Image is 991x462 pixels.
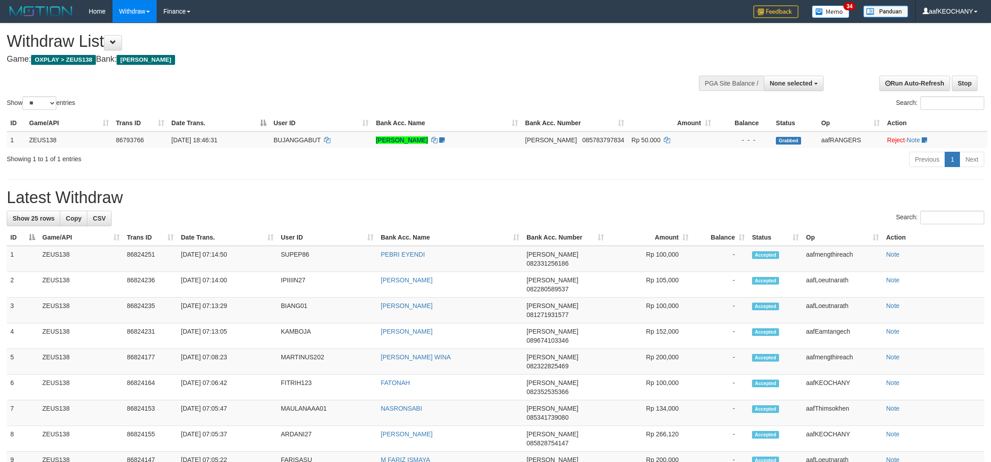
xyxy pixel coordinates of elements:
th: Trans ID: activate to sort column ascending [123,229,177,246]
td: - [692,323,748,349]
th: Date Trans.: activate to sort column ascending [177,229,277,246]
span: None selected [770,80,812,87]
a: Note [886,430,900,438]
a: [PERSON_NAME] [376,136,428,144]
td: aafmengthireach [802,246,883,272]
td: 5 [7,349,39,375]
span: Copy 082331256186 to clipboard [527,260,568,267]
td: ZEUS138 [26,131,113,148]
td: [DATE] 07:06:42 [177,375,277,400]
h4: Game: Bank: [7,55,652,64]
a: Note [886,251,900,258]
td: Rp 134,000 [608,400,692,426]
td: 2 [7,272,39,298]
td: Rp 152,000 [608,323,692,349]
th: User ID: activate to sort column ascending [270,115,373,131]
td: [DATE] 07:05:47 [177,400,277,426]
td: 8 [7,426,39,452]
td: 86824177 [123,349,177,375]
h1: Withdraw List [7,32,652,50]
th: ID: activate to sort column descending [7,229,39,246]
td: ZEUS138 [39,426,123,452]
td: Rp 200,000 [608,349,692,375]
h1: Latest Withdraw [7,189,984,207]
img: Feedback.jpg [753,5,798,18]
a: PEBRI EYENDI [381,251,425,258]
span: Copy 082322825469 to clipboard [527,362,568,370]
td: aafKEOCHANY [802,426,883,452]
td: SUPEP86 [277,246,377,272]
span: 86793766 [116,136,144,144]
td: 86824155 [123,426,177,452]
span: [PERSON_NAME] [527,379,578,386]
td: [DATE] 07:13:29 [177,298,277,323]
td: [DATE] 07:08:23 [177,349,277,375]
div: PGA Site Balance / [699,76,764,91]
th: Amount: activate to sort column ascending [628,115,715,131]
td: 86824231 [123,323,177,349]
span: Copy 082280589537 to clipboard [527,285,568,293]
span: Accepted [752,328,779,336]
th: Action [883,115,987,131]
td: 86824236 [123,272,177,298]
a: FATONAH [381,379,410,386]
span: [PERSON_NAME] [527,276,578,284]
td: - [692,349,748,375]
span: Copy 081271931577 to clipboard [527,311,568,318]
td: 86824153 [123,400,177,426]
td: - [692,298,748,323]
span: [DATE] 18:46:31 [171,136,217,144]
td: · [883,131,987,148]
input: Search: [920,96,984,110]
a: NASRONSABI [381,405,422,412]
th: User ID: activate to sort column ascending [277,229,377,246]
td: BIANG01 [277,298,377,323]
span: Grabbed [776,137,801,145]
td: ARDANI27 [277,426,377,452]
span: [PERSON_NAME] [527,251,578,258]
span: Rp 50.000 [631,136,661,144]
span: BUJANGGABUT [274,136,321,144]
a: [PERSON_NAME] WINA [381,353,451,361]
label: Search: [896,96,984,110]
td: Rp 100,000 [608,375,692,400]
th: ID [7,115,26,131]
th: Bank Acc. Number: activate to sort column ascending [522,115,628,131]
td: aafLoeutnarath [802,298,883,323]
td: 1 [7,246,39,272]
td: ZEUS138 [39,400,123,426]
button: None selected [764,76,824,91]
label: Show entries [7,96,75,110]
span: [PERSON_NAME] [117,55,175,65]
td: Rp 105,000 [608,272,692,298]
a: Note [886,302,900,309]
div: - - - [718,136,769,145]
td: ZEUS138 [39,375,123,400]
th: Op: activate to sort column ascending [802,229,883,246]
th: Balance [715,115,772,131]
span: [PERSON_NAME] [525,136,577,144]
td: - [692,400,748,426]
a: [PERSON_NAME] [381,430,432,438]
td: [DATE] 07:13:05 [177,323,277,349]
td: ZEUS138 [39,272,123,298]
a: Note [886,276,900,284]
th: Game/API: activate to sort column ascending [26,115,113,131]
span: Copy 082352535366 to clipboard [527,388,568,395]
td: aafmengthireach [802,349,883,375]
th: Amount: activate to sort column ascending [608,229,692,246]
td: IPIIIIN27 [277,272,377,298]
a: Stop [952,76,977,91]
img: panduan.png [863,5,908,18]
td: - [692,272,748,298]
td: aafRANGERS [818,131,883,148]
th: Op: activate to sort column ascending [818,115,883,131]
td: 86824251 [123,246,177,272]
th: Bank Acc. Number: activate to sort column ascending [523,229,608,246]
img: MOTION_logo.png [7,5,75,18]
span: OXPLAY > ZEUS138 [31,55,96,65]
td: 6 [7,375,39,400]
a: Show 25 rows [7,211,60,226]
span: Accepted [752,431,779,439]
span: Accepted [752,380,779,387]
